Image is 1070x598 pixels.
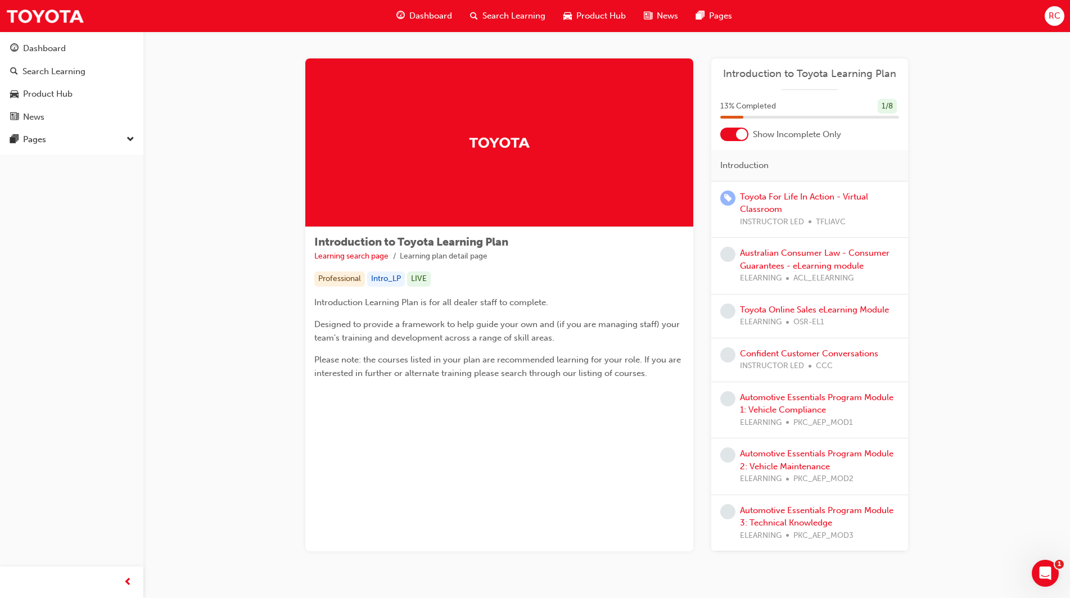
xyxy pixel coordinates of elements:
span: search-icon [470,9,478,23]
span: PKC_AEP_MOD2 [793,473,854,486]
span: RC [1049,10,1060,22]
span: Please note: the courses listed in your plan are recommended learning for your role. If you are i... [314,355,683,378]
a: Search Learning [4,61,139,82]
div: Search Learning [22,65,85,78]
span: Show Incomplete Only [753,128,841,141]
a: search-iconSearch Learning [461,4,554,28]
span: car-icon [563,9,572,23]
span: ELEARNING [740,272,782,285]
a: Toyota For Life In Action - Virtual Classroom [740,192,868,215]
span: news-icon [10,112,19,123]
button: DashboardSearch LearningProduct HubNews [4,36,139,129]
img: Trak [6,3,84,29]
img: Trak [468,133,530,152]
span: search-icon [10,67,18,77]
a: guage-iconDashboard [387,4,461,28]
span: Introduction to Toyota Learning Plan [314,235,508,248]
span: ELEARNING [740,416,782,429]
span: guage-icon [10,44,19,54]
span: pages-icon [696,9,705,23]
div: Pages [23,133,46,146]
span: 13 % Completed [720,100,776,113]
a: News [4,107,139,128]
a: Automotive Essentials Program Module 3: Technical Knowledge [740,505,893,528]
a: Learning search page [314,251,389,261]
span: ELEARNING [740,473,782,486]
span: INSTRUCTOR LED [740,216,804,229]
div: Product Hub [23,88,73,101]
span: learningRecordVerb_ENROLL-icon [720,191,735,206]
span: Introduction [720,159,769,172]
a: Automotive Essentials Program Module 1: Vehicle Compliance [740,392,893,415]
button: Pages [4,129,139,150]
a: Toyota Online Sales eLearning Module [740,305,889,315]
span: CCC [816,360,833,373]
div: Dashboard [23,42,66,55]
a: Confident Customer Conversations [740,348,878,359]
span: 1 [1055,560,1064,569]
span: car-icon [10,89,19,99]
span: learningRecordVerb_NONE-icon [720,347,735,363]
a: Product Hub [4,84,139,105]
span: ELEARNING [740,529,782,542]
a: pages-iconPages [687,4,741,28]
div: Professional [314,271,365,287]
a: Australian Consumer Law - Consumer Guarantees - eLearning module [740,248,890,271]
a: Introduction to Toyota Learning Plan [720,67,899,80]
span: OSR-EL1 [793,316,824,329]
button: RC [1045,6,1064,26]
iframe: Intercom live chat [1032,560,1059,587]
span: learningRecordVerb_NONE-icon [720,447,735,463]
span: pages-icon [10,135,19,145]
span: learningRecordVerb_NONE-icon [720,303,735,319]
span: learningRecordVerb_NONE-icon [720,504,735,519]
span: Search Learning [482,10,545,22]
a: Automotive Essentials Program Module 2: Vehicle Maintenance [740,448,893,472]
div: Intro_LP [367,271,405,287]
a: Dashboard [4,38,139,59]
span: PKC_AEP_MOD3 [793,529,854,542]
span: down-icon [127,133,134,147]
span: Designed to provide a framework to help guide your own and (if you are managing staff) your team'... [314,319,682,343]
span: Dashboard [409,10,452,22]
span: learningRecordVerb_NONE-icon [720,391,735,406]
span: ELEARNING [740,316,782,329]
span: Pages [709,10,732,22]
span: news-icon [644,9,652,23]
span: Product Hub [576,10,626,22]
span: TFLIAVC [816,216,846,229]
li: Learning plan detail page [400,250,487,263]
span: learningRecordVerb_NONE-icon [720,247,735,262]
span: prev-icon [124,576,132,590]
span: News [657,10,678,22]
span: INSTRUCTOR LED [740,360,804,373]
span: guage-icon [396,9,405,23]
span: Introduction Learning Plan is for all dealer staff to complete. [314,297,548,307]
div: 1 / 8 [878,99,897,114]
div: LIVE [407,271,431,287]
div: News [23,111,44,124]
span: PKC_AEP_MOD1 [793,416,853,429]
a: car-iconProduct Hub [554,4,635,28]
span: ACL_ELEARNING [793,272,854,285]
a: news-iconNews [635,4,687,28]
